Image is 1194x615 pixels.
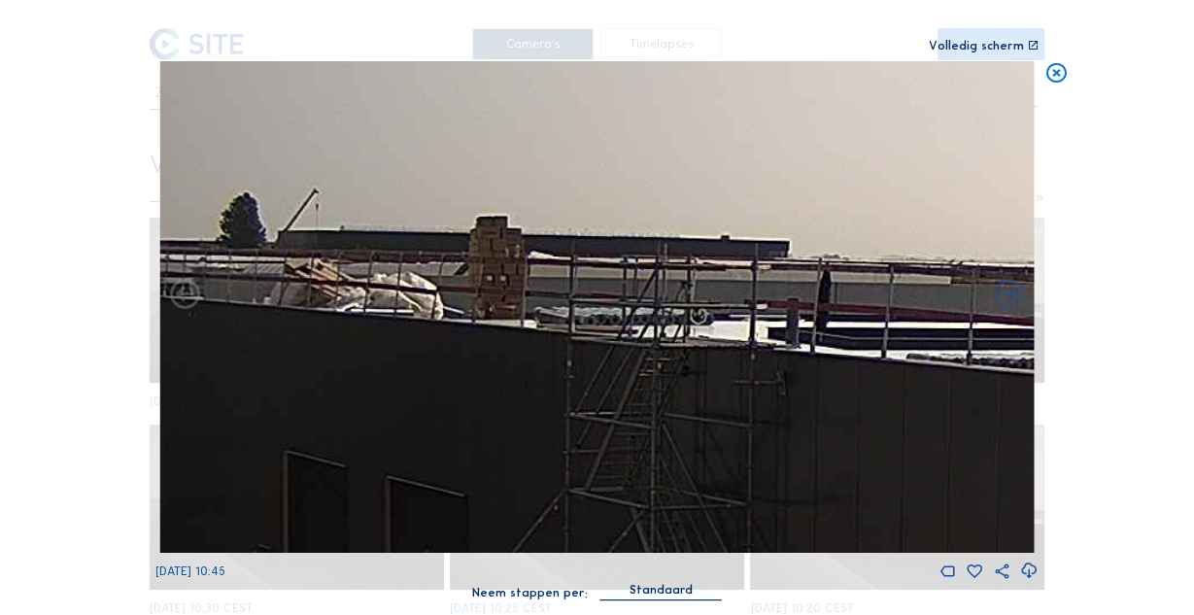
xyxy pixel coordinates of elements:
[929,40,1024,51] div: Volledig scherm
[472,587,588,598] div: Neem stappen per:
[155,564,225,578] span: [DATE] 10:45
[159,61,1034,553] img: Image
[991,277,1027,313] i: Back
[630,581,693,598] div: Standaard
[599,581,721,598] div: Standaard
[167,277,203,313] i: Forward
